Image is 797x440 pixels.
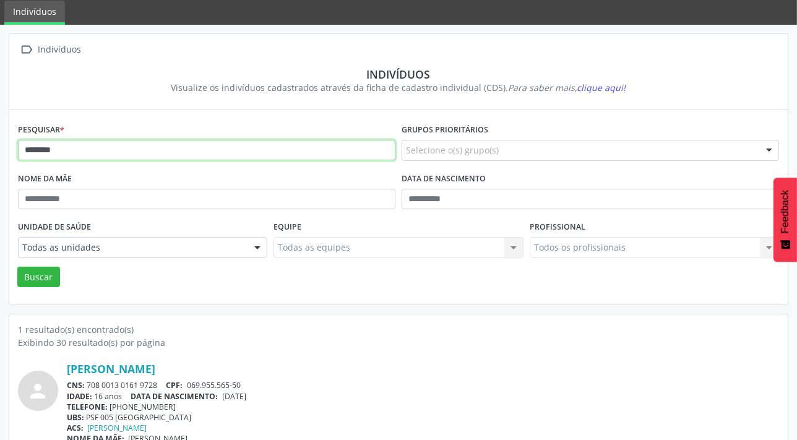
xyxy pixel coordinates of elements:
[18,170,72,189] label: Nome da mãe
[67,423,84,433] span: ACS:
[67,362,155,376] a: [PERSON_NAME]
[88,423,147,433] a: [PERSON_NAME]
[222,391,246,402] span: [DATE]
[18,121,64,140] label: Pesquisar
[4,1,65,25] a: Indivíduos
[187,380,241,390] span: 069.955.565-50
[67,412,84,423] span: UBS:
[67,402,108,412] span: TELEFONE:
[18,336,779,349] div: Exibindo 30 resultado(s) por página
[67,380,779,390] div: 708 0013 0161 9728
[577,82,626,93] span: clique aqui!
[530,218,585,237] label: Profissional
[18,41,36,59] i: 
[773,178,797,262] button: Feedback - Mostrar pesquisa
[402,121,488,140] label: Grupos prioritários
[22,241,242,254] span: Todas as unidades
[27,81,770,94] div: Visualize os indivíduos cadastrados através da ficha de cadastro individual (CDS).
[36,41,84,59] div: Indivíduos
[406,144,499,157] span: Selecione o(s) grupo(s)
[67,391,779,402] div: 16 anos
[17,267,60,288] button: Buscar
[131,391,218,402] span: DATA DE NASCIMENTO:
[274,218,301,237] label: Equipe
[67,380,85,390] span: CNS:
[27,67,770,81] div: Indivíduos
[67,402,779,412] div: [PHONE_NUMBER]
[67,391,92,402] span: IDADE:
[780,190,791,233] span: Feedback
[27,380,50,402] i: person
[402,170,486,189] label: Data de nascimento
[67,412,779,423] div: PSF 005 [GEOGRAPHIC_DATA]
[509,82,626,93] i: Para saber mais,
[166,380,183,390] span: CPF:
[18,323,779,336] div: 1 resultado(s) encontrado(s)
[18,41,84,59] a:  Indivíduos
[18,218,91,237] label: Unidade de saúde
